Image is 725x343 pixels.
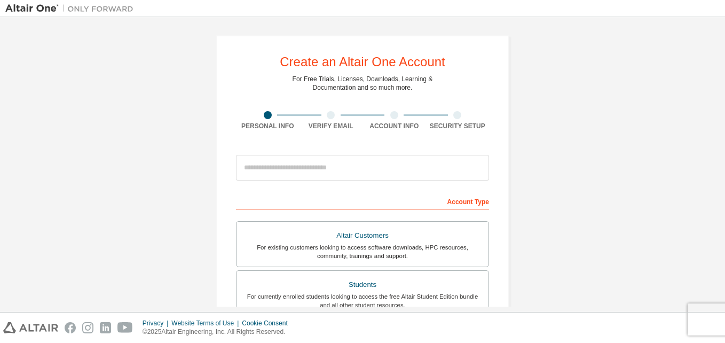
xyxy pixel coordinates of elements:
[171,319,242,328] div: Website Terms of Use
[243,292,482,309] div: For currently enrolled students looking to access the free Altair Student Edition bundle and all ...
[242,319,294,328] div: Cookie Consent
[243,228,482,243] div: Altair Customers
[65,322,76,333] img: facebook.svg
[100,322,111,333] img: linkedin.svg
[243,277,482,292] div: Students
[236,192,489,209] div: Account Type
[143,319,171,328] div: Privacy
[300,122,363,130] div: Verify Email
[236,122,300,130] div: Personal Info
[362,122,426,130] div: Account Info
[3,322,58,333] img: altair_logo.svg
[243,243,482,260] div: For existing customers looking to access software downloads, HPC resources, community, trainings ...
[280,56,445,68] div: Create an Altair One Account
[426,122,490,130] div: Security Setup
[293,75,433,92] div: For Free Trials, Licenses, Downloads, Learning & Documentation and so much more.
[143,328,294,337] p: © 2025 Altair Engineering, Inc. All Rights Reserved.
[117,322,133,333] img: youtube.svg
[82,322,93,333] img: instagram.svg
[5,3,139,14] img: Altair One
